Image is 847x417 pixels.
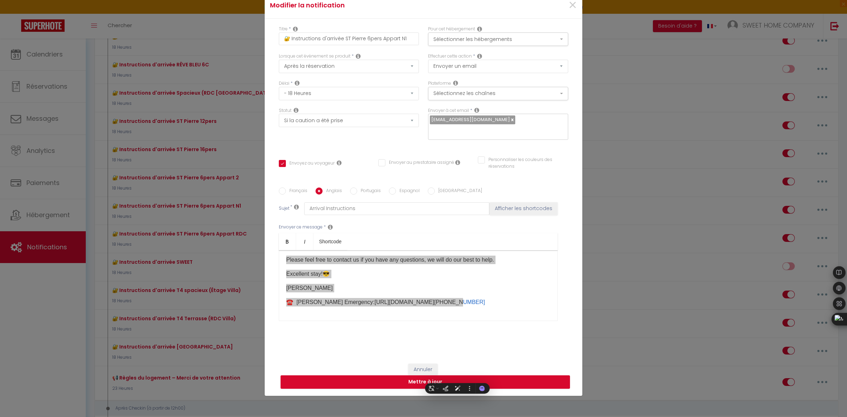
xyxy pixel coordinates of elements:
span: [EMAIL_ADDRESS][DOMAIN_NAME] [431,116,510,123]
label: Statut [279,107,292,114]
button: Annuler [408,364,438,376]
button: Afficher les shortcodes [489,202,558,215]
i: This Rental [477,26,482,32]
p: ☎️ [PERSON_NAME] Emergency: [286,298,550,306]
p: Please feel free to contact us if you have any questions, we will do our best to help. [286,256,550,264]
a: Shortcode [313,233,347,250]
label: Portugais [357,187,381,195]
label: Espagnol [396,187,420,195]
button: Mettre à jour [281,375,570,389]
i: Subject [294,204,299,210]
i: Recipient [474,107,479,113]
i: Action Time [295,80,300,86]
label: Lorsque cet événement se produit [279,53,350,60]
button: Sélectionner les hébergements [428,32,568,46]
a: Italic [296,233,313,250]
i: Booking status [294,107,299,113]
label: Pour cet hébergement [428,26,475,32]
i: Message [328,224,333,230]
label: Anglais [323,187,342,195]
label: Plateforme [428,80,451,87]
a: Bold [279,233,296,250]
i: Event Occur [356,53,361,59]
i: Title [293,26,298,32]
label: [GEOGRAPHIC_DATA] [435,187,482,195]
label: Titre [279,26,288,32]
i: Action Type [477,53,482,59]
p: Excellent stay!😎 [286,270,550,278]
label: Sujet [279,205,289,213]
p: [PERSON_NAME] [286,284,550,292]
a: [URL][DOMAIN_NAME][PHONE_NUMBER] [374,299,485,305]
label: Français [286,187,307,195]
i: Action Channel [453,80,458,86]
i: Envoyer au voyageur [337,160,342,166]
button: Ouvrir le widget de chat LiveChat [6,3,27,24]
label: Envoyer ce message [279,224,323,231]
label: Délai [279,80,289,87]
label: Envoyer à cet email [428,107,469,114]
label: Effectuer cette action [428,53,472,60]
h4: Modifier la notification [270,0,471,10]
button: Sélectionnez les chaînes [428,87,568,100]
i: Envoyer au prestataire si il est assigné [455,160,460,165]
